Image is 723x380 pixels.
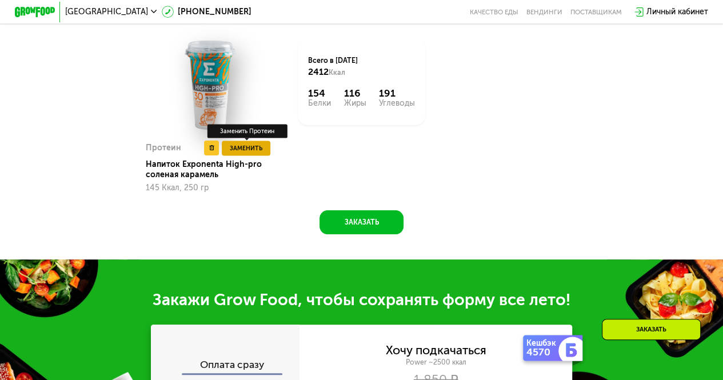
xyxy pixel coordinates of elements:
[230,143,262,153] span: Заменить
[299,357,573,366] div: Power ~2500 ккал
[308,55,415,78] div: Всего в [DATE]
[308,99,331,107] div: Белки
[386,344,486,355] div: Хочу подкачаться
[319,210,403,234] button: Заказать
[308,87,331,99] div: 154
[379,99,415,107] div: Углеводы
[222,141,270,155] button: Заменить
[343,99,366,107] div: Жиры
[646,6,708,18] div: Личный кабинет
[602,319,701,340] div: Заказать
[65,8,148,16] span: [GEOGRAPHIC_DATA]
[526,8,562,16] a: Вендинги
[207,124,287,138] div: Заменить Протеин
[526,339,561,347] div: Кешбэк
[146,141,181,155] div: Протеин
[470,8,518,16] a: Качество еды
[146,159,281,179] div: Напиток Exponenta High-pro соленая карамель
[343,87,366,99] div: 116
[308,66,329,77] span: 2412
[151,360,299,373] div: Оплата сразу
[146,183,273,193] div: 145 Ккал, 250 гр
[379,87,415,99] div: 191
[570,8,622,16] div: поставщикам
[329,68,345,77] span: Ккал
[526,347,561,357] div: 4570
[162,6,251,18] a: [PHONE_NUMBER]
